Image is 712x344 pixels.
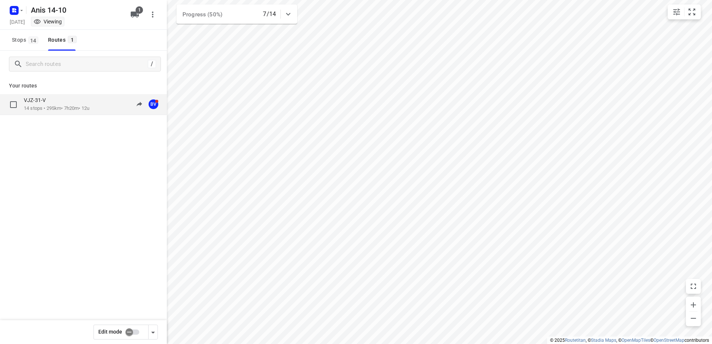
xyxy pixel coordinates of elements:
span: 1 [68,36,77,43]
a: Routetitan [565,338,586,343]
p: Your routes [9,82,158,90]
span: Edit mode [98,329,122,335]
li: © 2025 , © , © © contributors [550,338,709,343]
button: More [145,7,160,22]
div: Driver app settings [149,327,158,337]
span: 14 [28,36,38,44]
button: 1 [127,7,142,22]
span: Progress (50%) [182,11,222,18]
input: Search routes [26,58,148,70]
span: 1 [136,6,143,14]
div: / [148,60,156,68]
button: Fit zoom [684,4,699,19]
div: You are currently in view mode. To make any changes, go to edit project. [34,18,62,25]
div: Progress (50%)7/14 [177,4,297,24]
a: Stadia Maps [591,338,616,343]
button: Map settings [669,4,684,19]
a: OpenStreetMap [654,338,684,343]
span: Stops [12,35,41,45]
p: 7/14 [263,10,276,19]
p: 14 stops • 295km • 7h20m • 12u [24,105,89,112]
button: Send to driver [132,97,147,112]
span: Select [6,97,21,112]
div: small contained button group [668,4,701,19]
div: Routes [48,35,79,45]
a: OpenMapTiles [622,338,650,343]
p: VJZ-31-V [24,97,50,103]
